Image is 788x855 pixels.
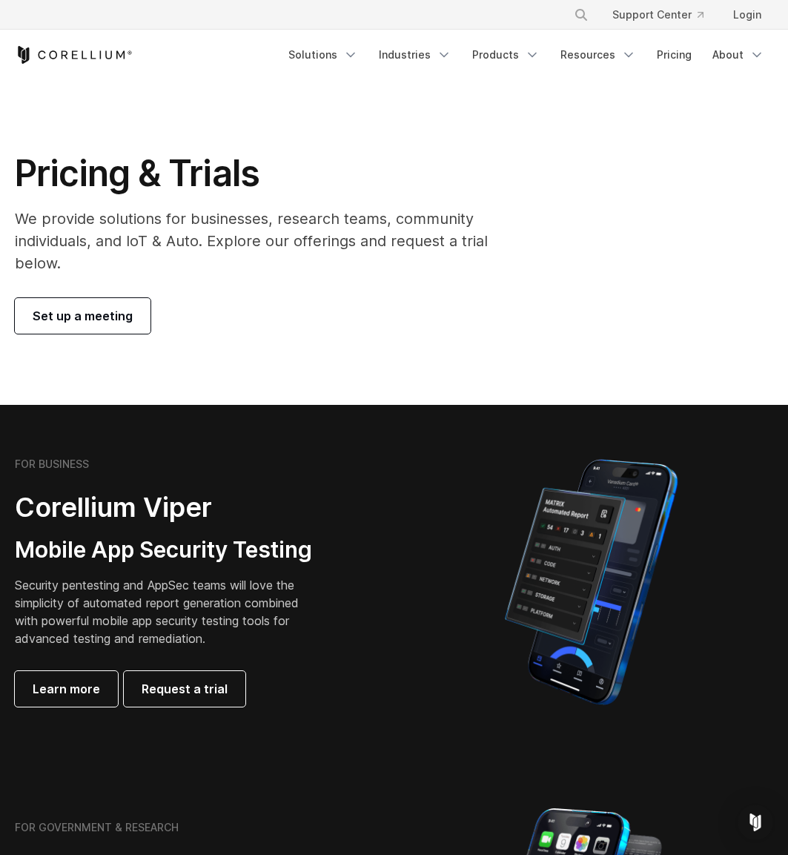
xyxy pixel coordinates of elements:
div: Open Intercom Messenger [738,805,773,840]
h1: Pricing & Trials [15,151,511,196]
a: Resources [552,42,645,68]
a: Set up a meeting [15,298,150,334]
span: Request a trial [142,680,228,698]
a: Industries [370,42,460,68]
p: We provide solutions for businesses, research teams, community individuals, and IoT & Auto. Explo... [15,208,511,274]
p: Security pentesting and AppSec teams will love the simplicity of automated report generation comb... [15,576,323,647]
span: Set up a meeting [33,307,133,325]
h6: FOR BUSINESS [15,458,89,471]
a: Learn more [15,671,118,707]
div: Navigation Menu [556,1,773,28]
a: Request a trial [124,671,245,707]
span: Learn more [33,680,100,698]
a: Pricing [648,42,701,68]
a: Solutions [279,42,367,68]
img: Corellium MATRIX automated report on iPhone showing app vulnerability test results across securit... [480,452,703,712]
a: Products [463,42,549,68]
a: Login [721,1,773,28]
h3: Mobile App Security Testing [15,536,323,564]
a: Corellium Home [15,46,133,64]
button: Search [568,1,595,28]
a: About [703,42,773,68]
div: Navigation Menu [279,42,773,68]
h6: FOR GOVERNMENT & RESEARCH [15,821,179,834]
h2: Corellium Viper [15,491,323,524]
a: Support Center [600,1,715,28]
